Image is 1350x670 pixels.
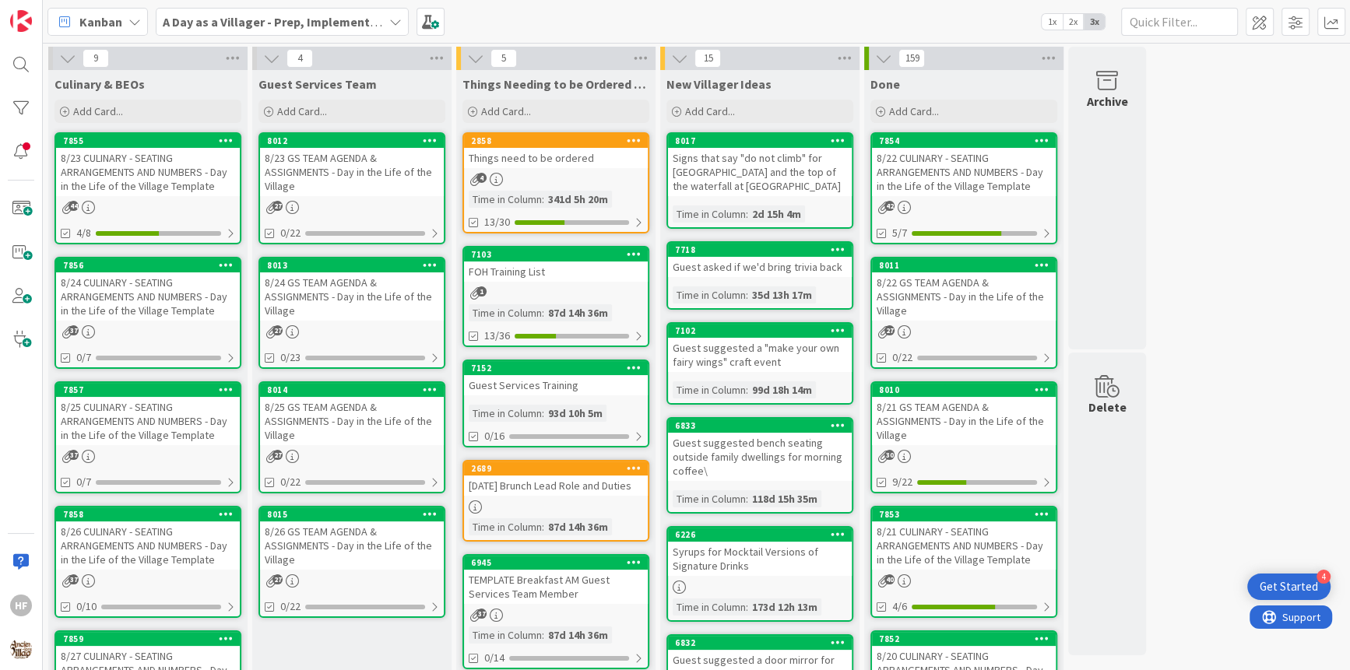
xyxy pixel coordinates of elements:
[673,490,746,507] div: Time in Column
[469,304,542,321] div: Time in Column
[1042,14,1063,30] span: 1x
[872,258,1056,321] div: 80118/22 GS TEAM AGENDA & ASSIGNMENTS - Day in the Life of the Village
[666,526,853,622] a: 6226Syrups for Mocktail Versions of Signature DrinksTime in Column:173d 12h 13m
[258,506,445,618] a: 80158/26 GS TEAM AGENDA & ASSIGNMENTS - Day in the Life of the Village0/22
[668,419,852,433] div: 6833
[666,132,853,229] a: 8017Signs that say "do not climb" for [GEOGRAPHIC_DATA] and the top of the waterfall at [GEOGRAPH...
[56,507,240,521] div: 7858
[54,132,241,244] a: 78558/23 CULINARY - SEATING ARRANGEMENTS AND NUMBERS - Day in the Life of the Village Template4/8
[872,272,1056,321] div: 8/22 GS TEAM AGENDA & ASSIGNMENTS - Day in the Life of the Village
[76,474,91,490] span: 0/7
[668,528,852,542] div: 6226
[63,135,240,146] div: 7855
[471,557,648,568] div: 6945
[1063,14,1084,30] span: 2x
[471,249,648,260] div: 7103
[872,397,1056,445] div: 8/21 GS TEAM AGENDA & ASSIGNMENTS - Day in the Life of the Village
[464,461,648,475] div: 2689
[260,521,444,570] div: 8/26 GS TEAM AGENDA & ASSIGNMENTS - Day in the Life of the Village
[484,328,510,344] span: 13/36
[675,135,852,146] div: 8017
[884,450,895,460] span: 30
[56,521,240,570] div: 8/26 CULINARY - SEATING ARRANGEMENTS AND NUMBERS - Day in the Life of the Village Template
[464,461,648,496] div: 2689[DATE] Brunch Lead Role and Duties
[260,397,444,445] div: 8/25 GS TEAM AGENDA & ASSIGNMENTS - Day in the Life of the Village
[484,214,510,230] span: 13/30
[260,258,444,272] div: 8013
[69,574,79,584] span: 37
[1317,570,1331,584] div: 4
[280,474,301,490] span: 0/22
[673,381,746,398] div: Time in Column
[462,132,649,233] a: 2858Things need to be orderedTime in Column:341d 5h 20m13/30
[675,637,852,648] div: 6832
[892,225,907,241] span: 5/7
[675,420,852,431] div: 6833
[260,383,444,445] div: 80148/25 GS TEAM AGENDA & ASSIGNMENTS - Day in the Life of the Village
[54,381,241,493] a: 78578/25 CULINARY - SEATING ARRANGEMENTS AND NUMBERS - Day in the Life of the Village Template0/7
[544,405,606,422] div: 93d 10h 5m
[56,272,240,321] div: 8/24 CULINARY - SEATING ARRANGEMENTS AND NUMBERS - Day in the Life of the Village Template
[56,148,240,196] div: 8/23 CULINARY - SEATING ARRANGEMENTS AND NUMBERS - Day in the Life of the Village Template
[748,490,821,507] div: 118d 15h 35m
[260,134,444,196] div: 80128/23 GS TEAM AGENDA & ASSIGNMENTS - Day in the Life of the Village
[63,509,240,520] div: 7858
[879,135,1056,146] div: 7854
[272,201,283,211] span: 27
[892,349,912,366] span: 0/22
[748,205,805,223] div: 2d 15h 4m
[476,286,487,296] span: 1
[668,257,852,277] div: Guest asked if we'd bring trivia back
[260,507,444,570] div: 80158/26 GS TEAM AGENDA & ASSIGNMENTS - Day in the Life of the Village
[56,383,240,397] div: 7857
[872,134,1056,196] div: 78548/22 CULINARY - SEATING ARRANGEMENTS AND NUMBERS - Day in the Life of the Village Template
[872,507,1056,570] div: 78538/21 CULINARY - SEATING ARRANGEMENTS AND NUMBERS - Day in the Life of the Village Template
[462,246,649,347] a: 7103FOH Training ListTime in Column:87d 14h 36m13/36
[462,460,649,542] a: 2689[DATE] Brunch Lead Role and DutiesTime in Column:87d 14h 36m
[694,49,721,68] span: 15
[54,257,241,369] a: 78568/24 CULINARY - SEATING ARRANGEMENTS AND NUMBERS - Day in the Life of the Village Template0/7
[260,258,444,321] div: 80138/24 GS TEAM AGENDA & ASSIGNMENTS - Day in the Life of the Village
[870,132,1057,244] a: 78548/22 CULINARY - SEATING ARRANGEMENTS AND NUMBERS - Day in the Life of the Village Template5/7
[277,104,327,118] span: Add Card...
[471,363,648,374] div: 7152
[544,304,612,321] div: 87d 14h 36m
[542,191,544,208] span: :
[872,383,1056,445] div: 80108/21 GS TEAM AGENDA & ASSIGNMENTS - Day in the Life of the Village
[675,529,852,540] div: 6226
[464,570,648,604] div: TEMPLATE Breakfast AM Guest Services Team Member
[668,528,852,576] div: 6226Syrups for Mocktail Versions of Signature Drinks
[54,76,145,92] span: Culinary & BEOs
[469,405,542,422] div: Time in Column
[668,419,852,481] div: 6833Guest suggested bench seating outside family dwellings for morning coffee\
[258,132,445,244] a: 80128/23 GS TEAM AGENDA & ASSIGNMENTS - Day in the Life of the Village0/22
[79,12,122,31] span: Kanban
[542,304,544,321] span: :
[666,241,853,310] a: 7718Guest asked if we'd bring trivia backTime in Column:35d 13h 17m
[673,598,746,616] div: Time in Column
[464,247,648,282] div: 7103FOH Training List
[471,463,648,474] div: 2689
[542,626,544,644] span: :
[464,261,648,282] div: FOH Training List
[10,10,32,32] img: Visit kanbanzone.com
[260,383,444,397] div: 8014
[1260,579,1318,595] div: Get Started
[668,148,852,196] div: Signs that say "do not climb" for [GEOGRAPHIC_DATA] and the top of the waterfall at [GEOGRAPHIC_D...
[267,135,444,146] div: 8012
[462,554,649,669] a: 6945TEMPLATE Breakfast AM Guest Services Team MemberTime in Column:87d 14h 36m0/14
[69,201,79,211] span: 44
[746,381,748,398] span: :
[685,104,735,118] span: Add Card...
[63,384,240,395] div: 7857
[542,405,544,422] span: :
[746,490,748,507] span: :
[892,474,912,490] span: 9/22
[872,134,1056,148] div: 7854
[462,360,649,447] a: 7152Guest Services TrainingTime in Column:93d 10h 5m0/16
[668,134,852,196] div: 8017Signs that say "do not climb" for [GEOGRAPHIC_DATA] and the top of the waterfall at [GEOGRAPH...
[544,626,612,644] div: 87d 14h 36m
[872,258,1056,272] div: 8011
[666,417,853,514] a: 6833Guest suggested bench seating outside family dwellings for morning coffee\Time in Column:118d...
[260,507,444,521] div: 8015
